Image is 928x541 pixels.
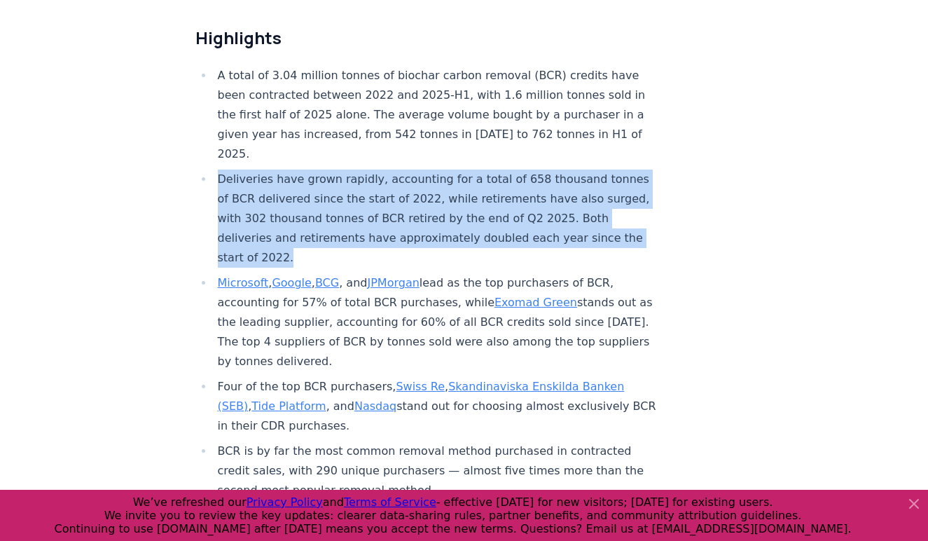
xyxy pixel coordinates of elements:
[214,273,659,371] li: , , , and lead as the top purchasers of BCR, accounting for 57% of total BCR purchases, while sta...
[494,296,577,309] a: Exomad Green
[195,27,659,49] h2: Highlights
[354,399,396,413] a: Nasdaq
[214,170,659,268] li: Deliveries have grown rapidly, accounting for a total of 658 thousand tonnes of BCR delivered sin...
[272,276,311,289] a: Google
[218,276,269,289] a: Microsoft
[367,276,419,289] a: JPMorgan
[251,399,326,413] a: Tide Platform
[396,380,445,393] a: Swiss Re
[214,377,659,436] li: Four of the top BCR purchasers, , , , and stand out for choosing almost exclusively BCR in their ...
[214,441,659,500] li: BCR is by far the most common removal method purchased in contracted credit sales, with 290 uniqu...
[214,66,659,164] li: A total of 3.04 million tonnes of biochar carbon removal (BCR) credits have been contracted betwe...
[315,276,339,289] a: BCG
